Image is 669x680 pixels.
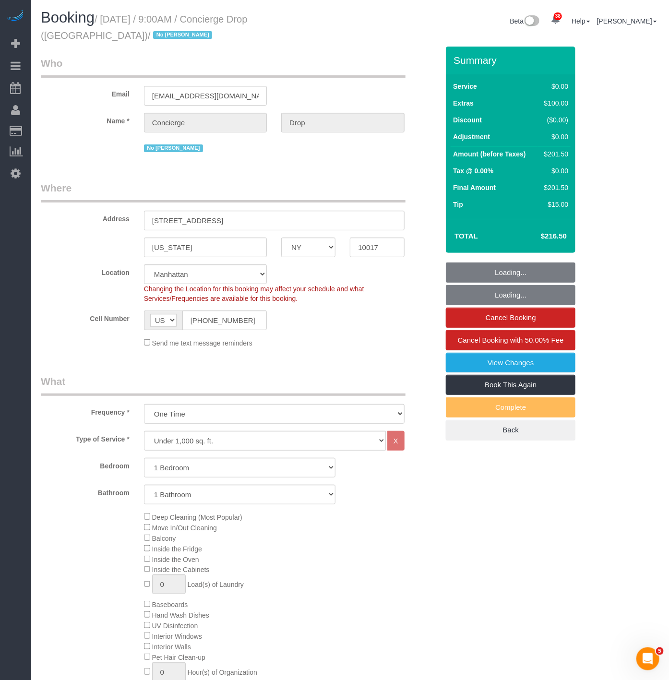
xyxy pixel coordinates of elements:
[540,183,568,192] div: $201.50
[41,374,406,396] legend: What
[446,308,575,328] a: Cancel Booking
[148,30,215,41] span: /
[34,404,137,417] label: Frequency *
[540,82,568,91] div: $0.00
[453,132,490,142] label: Adjustment
[350,238,404,257] input: Zip Code
[144,285,364,302] span: Changing the Location for this booking may affect your schedule and what Services/Frequencies are...
[152,339,252,347] span: Send me text message reminders
[34,211,137,224] label: Address
[41,9,95,26] span: Booking
[546,10,565,31] a: 38
[512,232,567,240] h4: $216.50
[572,17,590,25] a: Help
[188,581,244,588] span: Load(s) of Laundry
[152,643,191,651] span: Interior Walls
[144,86,267,106] input: Email
[41,14,248,41] small: / [DATE] / 9:00AM / Concierge Drop ([GEOGRAPHIC_DATA])
[182,310,267,330] input: Cell Number
[540,115,568,125] div: ($0.00)
[554,12,562,20] span: 38
[34,86,137,99] label: Email
[446,420,575,440] a: Back
[540,149,568,159] div: $201.50
[510,17,540,25] a: Beta
[34,264,137,277] label: Location
[152,524,217,532] span: Move In/Out Cleaning
[540,166,568,176] div: $0.00
[453,98,474,108] label: Extras
[6,10,25,23] img: Automaid Logo
[152,632,202,640] span: Interior Windows
[152,654,205,661] span: Pet Hair Clean-up
[152,513,242,521] span: Deep Cleaning (Most Popular)
[540,132,568,142] div: $0.00
[34,485,137,498] label: Bathroom
[144,113,267,132] input: First Name
[152,556,199,563] span: Inside the Oven
[453,149,526,159] label: Amount (before Taxes)
[152,622,198,630] span: UV Disinfection
[34,458,137,471] label: Bedroom
[540,200,568,209] div: $15.00
[524,15,539,28] img: New interface
[153,31,212,39] span: No [PERSON_NAME]
[34,431,137,444] label: Type of Service *
[636,647,659,670] iframe: Intercom live chat
[152,535,176,542] span: Balcony
[446,353,575,373] a: View Changes
[152,611,209,619] span: Hand Wash Dishes
[152,601,188,608] span: Baseboards
[152,566,210,573] span: Inside the Cabinets
[41,181,406,203] legend: Where
[188,668,258,676] span: Hour(s) of Organization
[453,200,463,209] label: Tip
[454,232,478,240] strong: Total
[41,56,406,78] legend: Who
[453,115,482,125] label: Discount
[281,113,404,132] input: Last Name
[446,330,575,350] a: Cancel Booking with 50.00% Fee
[453,166,493,176] label: Tax @ 0.00%
[446,375,575,395] a: Book This Again
[152,545,202,553] span: Inside the Fridge
[144,238,267,257] input: City
[656,647,664,655] span: 5
[453,183,496,192] label: Final Amount
[34,310,137,323] label: Cell Number
[540,98,568,108] div: $100.00
[34,113,137,126] label: Name *
[597,17,657,25] a: [PERSON_NAME]
[454,55,571,66] h3: Summary
[458,336,564,344] span: Cancel Booking with 50.00% Fee
[144,144,203,152] span: No [PERSON_NAME]
[453,82,477,91] label: Service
